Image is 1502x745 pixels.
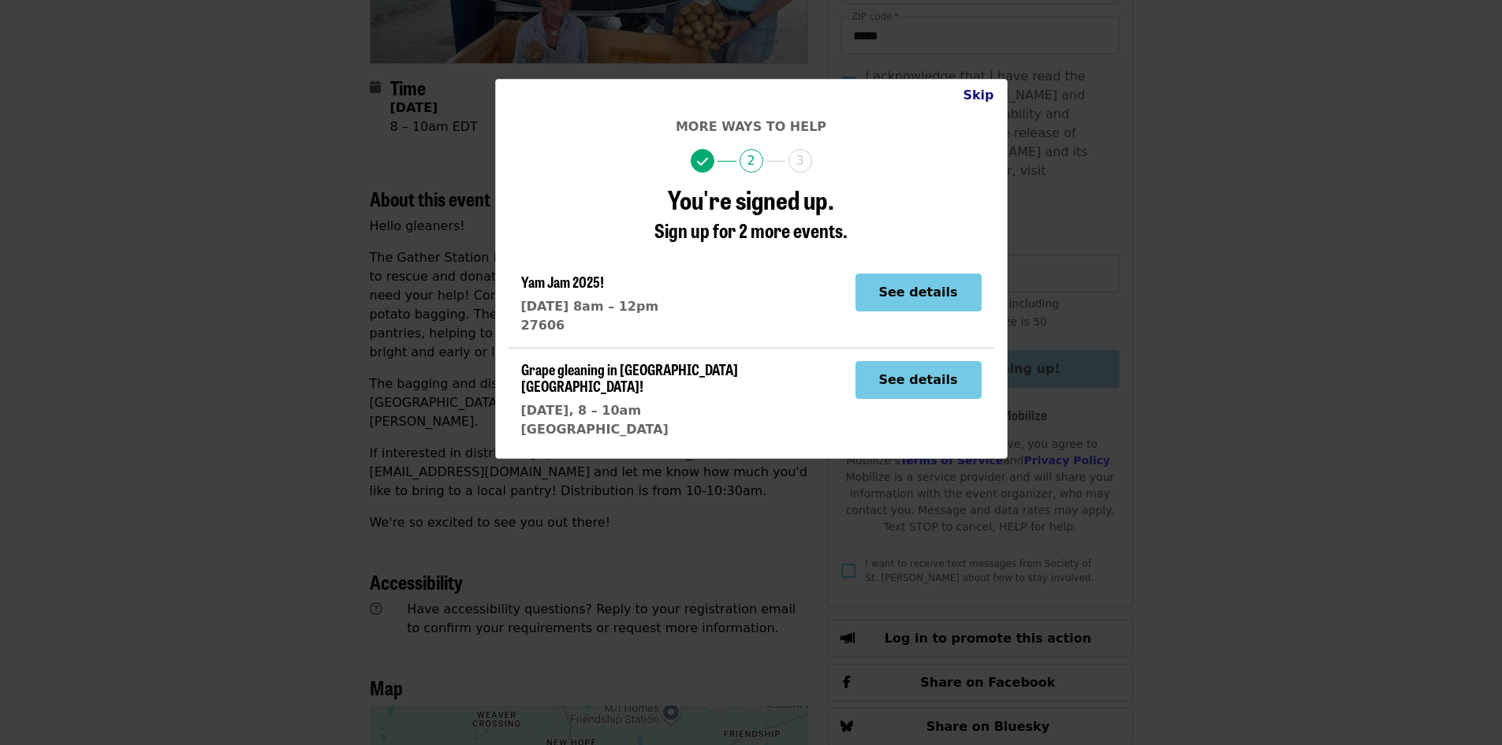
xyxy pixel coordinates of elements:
[668,181,834,218] span: You're signed up.
[855,361,982,399] button: See details
[521,361,843,439] a: Grape gleaning in [GEOGRAPHIC_DATA] [GEOGRAPHIC_DATA]![DATE], 8 – 10am[GEOGRAPHIC_DATA]
[521,274,659,335] a: Yam Jam 2025![DATE] 8am – 12pm27606
[788,149,812,173] span: 3
[950,80,1006,111] button: Close
[521,297,659,316] div: [DATE] 8am – 12pm
[521,271,604,292] span: Yam Jam 2025!
[521,401,843,420] div: [DATE], 8 – 10am
[740,149,763,173] span: 2
[654,216,848,244] span: Sign up for 2 more events.
[676,119,826,134] span: More ways to help
[521,316,659,335] div: 27606
[855,274,982,311] button: See details
[855,285,982,300] a: See details
[521,420,843,439] div: [GEOGRAPHIC_DATA]
[521,359,738,397] span: Grape gleaning in [GEOGRAPHIC_DATA] [GEOGRAPHIC_DATA]!
[697,155,708,169] i: check icon
[855,372,982,387] a: See details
